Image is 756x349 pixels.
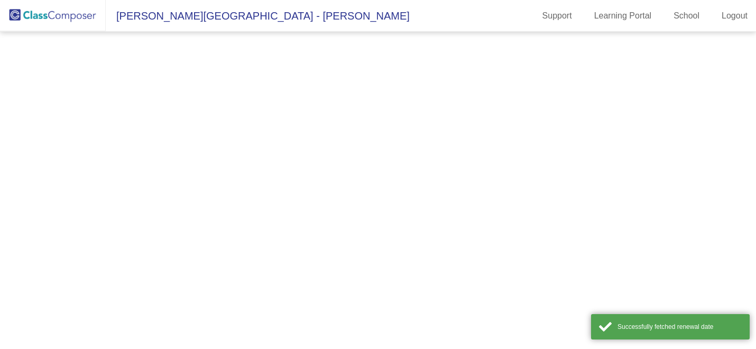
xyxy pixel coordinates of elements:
[617,322,742,332] div: Successfully fetched renewal date
[534,7,580,24] a: Support
[713,7,756,24] a: Logout
[665,7,708,24] a: School
[106,7,410,24] span: [PERSON_NAME][GEOGRAPHIC_DATA] - [PERSON_NAME]
[586,7,660,24] a: Learning Portal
